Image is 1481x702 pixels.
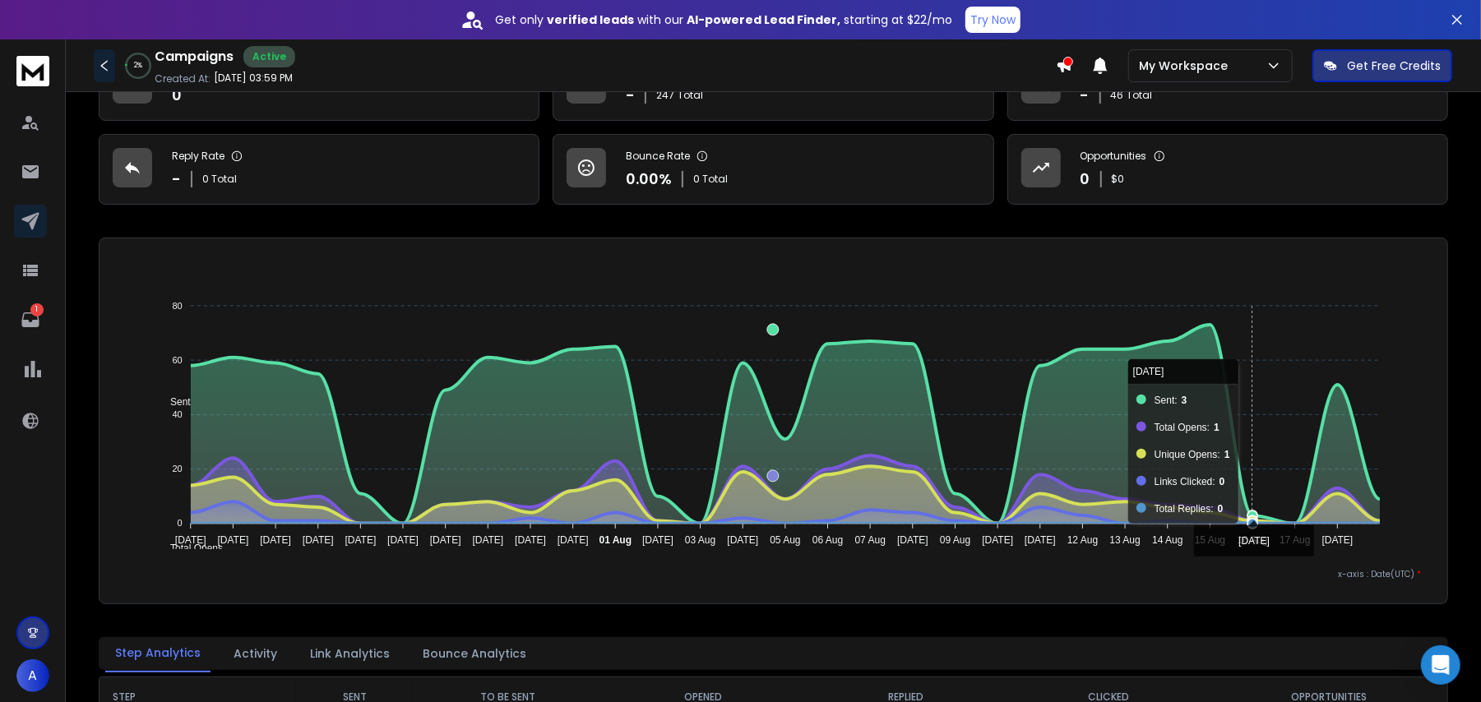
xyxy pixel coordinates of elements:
span: Total [1127,89,1153,102]
tspan: 60 [173,355,183,365]
span: Sent [158,396,191,408]
a: Bounce Rate0.00%0 Total [553,134,993,205]
tspan: 06 Aug [812,534,843,546]
p: 0 [1081,168,1090,191]
p: - [626,84,635,107]
tspan: 16 Aug [1238,534,1268,546]
tspan: 12 Aug [1067,534,1098,546]
tspan: [DATE] [261,534,292,546]
tspan: 20 [173,464,183,473]
div: Active [243,46,295,67]
p: My Workspace [1139,58,1234,74]
p: 2 % [134,61,142,71]
p: Created At: [155,72,211,85]
tspan: [DATE] [897,534,928,546]
p: Get only with our starting at $22/mo [495,12,952,28]
tspan: 13 Aug [1110,534,1141,546]
button: Bounce Analytics [413,635,536,672]
tspan: 03 Aug [685,534,715,546]
tspan: [DATE] [516,534,547,546]
button: Link Analytics [300,635,400,672]
tspan: 07 Aug [855,534,886,546]
tspan: 15 Aug [1195,534,1225,546]
p: [DATE] 03:59 PM [214,72,293,85]
tspan: [DATE] [388,534,419,546]
tspan: [DATE] [218,534,249,546]
tspan: [DATE] [643,534,674,546]
p: - [172,168,181,191]
span: 247 [656,89,674,102]
p: 1 [30,303,44,316]
img: logo [16,56,49,86]
tspan: [DATE] [430,534,461,546]
p: 0 [172,84,182,107]
p: Bounce Rate [626,150,690,163]
p: $ 0 [1112,173,1125,186]
a: Opportunities0$0 [1007,134,1448,205]
p: 0 Total [693,173,728,186]
button: Try Now [965,7,1021,33]
tspan: [DATE] [983,534,1014,546]
div: Open Intercom Messenger [1421,645,1460,685]
tspan: 09 Aug [940,534,970,546]
strong: verified leads [547,12,634,28]
span: Total Opens [158,543,223,554]
tspan: [DATE] [558,534,589,546]
button: Activity [224,635,287,672]
p: Get Free Credits [1347,58,1441,74]
button: Step Analytics [105,635,211,672]
strong: AI-powered Lead Finder, [687,12,840,28]
tspan: 40 [173,409,183,419]
p: - [1081,84,1090,107]
tspan: [DATE] [1322,534,1354,546]
tspan: [DATE] [345,534,377,546]
tspan: 01 Aug [599,534,632,546]
p: 0 Total [202,173,237,186]
tspan: 80 [173,301,183,311]
tspan: [DATE] [1025,534,1056,546]
button: Get Free Credits [1312,49,1452,82]
p: 0.00 % [626,168,672,191]
tspan: [DATE] [473,534,504,546]
tspan: 0 [178,519,183,529]
a: 1 [14,303,47,336]
p: Try Now [970,12,1016,28]
tspan: 17 Aug [1280,534,1311,546]
a: Reply Rate-0 Total [99,134,539,205]
p: Reply Rate [172,150,224,163]
tspan: 14 Aug [1153,534,1183,546]
tspan: [DATE] [303,534,334,546]
span: Total [678,89,703,102]
p: x-axis : Date(UTC) [126,568,1421,580]
tspan: 05 Aug [771,534,801,546]
p: Opportunities [1081,150,1147,163]
button: A [16,659,49,692]
h1: Campaigns [155,47,234,67]
tspan: [DATE] [175,534,206,546]
tspan: [DATE] [728,534,759,546]
span: 46 [1111,89,1124,102]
